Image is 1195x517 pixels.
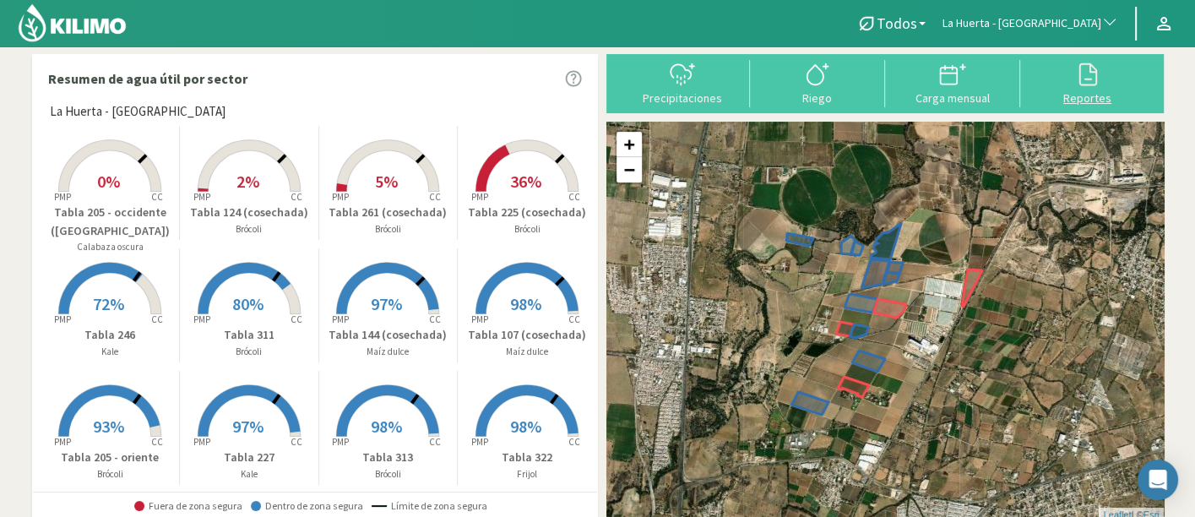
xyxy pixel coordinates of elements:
tspan: PMP [54,313,71,325]
span: 98% [510,293,541,314]
p: Brócoli [180,345,318,359]
p: Kale [41,345,180,359]
span: Todos [877,14,917,32]
tspan: PMP [471,436,488,448]
tspan: PMP [471,191,488,203]
button: La Huerta - [GEOGRAPHIC_DATA] [934,5,1127,42]
tspan: CC [291,191,302,203]
p: Tabla 246 [41,326,180,344]
span: 5% [375,171,398,192]
p: Tabla 227 [180,449,318,466]
p: Brócoli [180,222,318,237]
a: Zoom out [617,157,642,182]
a: Zoom in [617,132,642,157]
p: Frijol [458,467,597,482]
span: Fuera de zona segura [134,500,242,512]
span: Dentro de zona segura [251,500,363,512]
tspan: CC [152,436,164,448]
tspan: CC [152,313,164,325]
p: Tabla 322 [458,449,597,466]
span: 80% [232,293,263,314]
div: Open Intercom Messenger [1138,460,1178,500]
span: 93% [93,416,124,437]
p: Tabla 205 - oriente [41,449,180,466]
tspan: CC [291,436,302,448]
p: Tabla 225 (cosechada) [458,204,597,221]
button: Precipitaciones [615,60,750,105]
span: 97% [371,293,402,314]
p: Kale [180,467,318,482]
span: 0% [97,171,120,192]
tspan: CC [569,436,581,448]
p: Brócoli [458,222,597,237]
tspan: CC [569,191,581,203]
img: Kilimo [17,3,128,43]
p: Tabla 144 (cosechada) [319,326,458,344]
p: Tabla 311 [180,326,318,344]
tspan: PMP [332,436,349,448]
tspan: PMP [332,313,349,325]
p: Resumen de agua útil por sector [48,68,247,89]
tspan: PMP [471,313,488,325]
tspan: PMP [54,191,71,203]
tspan: CC [291,313,302,325]
div: Reportes [1025,92,1150,104]
p: Maíz dulce [458,345,597,359]
tspan: CC [569,313,581,325]
p: Tabla 205 - occidente ([GEOGRAPHIC_DATA]) [41,204,180,240]
p: Tabla 261 (cosechada) [319,204,458,221]
p: Maíz dulce [319,345,458,359]
tspan: PMP [193,436,210,448]
div: Riego [755,92,880,104]
span: 36% [510,171,541,192]
button: Reportes [1020,60,1155,105]
tspan: PMP [193,191,210,203]
p: Calabaza oscura [41,240,180,254]
tspan: CC [430,436,442,448]
p: Brócoli [41,467,180,482]
span: Límite de zona segura [372,500,487,512]
p: Brócoli [319,222,458,237]
span: La Huerta - [GEOGRAPHIC_DATA] [50,102,225,122]
span: 97% [232,416,263,437]
p: Tabla 107 (cosechada) [458,326,597,344]
tspan: CC [430,313,442,325]
tspan: CC [152,191,164,203]
button: Riego [750,60,885,105]
tspan: PMP [193,313,210,325]
p: Tabla 124 (cosechada) [180,204,318,221]
tspan: CC [430,191,442,203]
tspan: PMP [332,191,349,203]
span: 72% [93,293,124,314]
p: Tabla 313 [319,449,458,466]
div: Precipitaciones [620,92,745,104]
tspan: PMP [54,436,71,448]
span: La Huerta - [GEOGRAPHIC_DATA] [942,15,1101,32]
span: 98% [371,416,402,437]
button: Carga mensual [885,60,1020,105]
span: 98% [510,416,541,437]
p: Brócoli [319,467,458,482]
span: 2% [236,171,259,192]
div: Carga mensual [890,92,1015,104]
